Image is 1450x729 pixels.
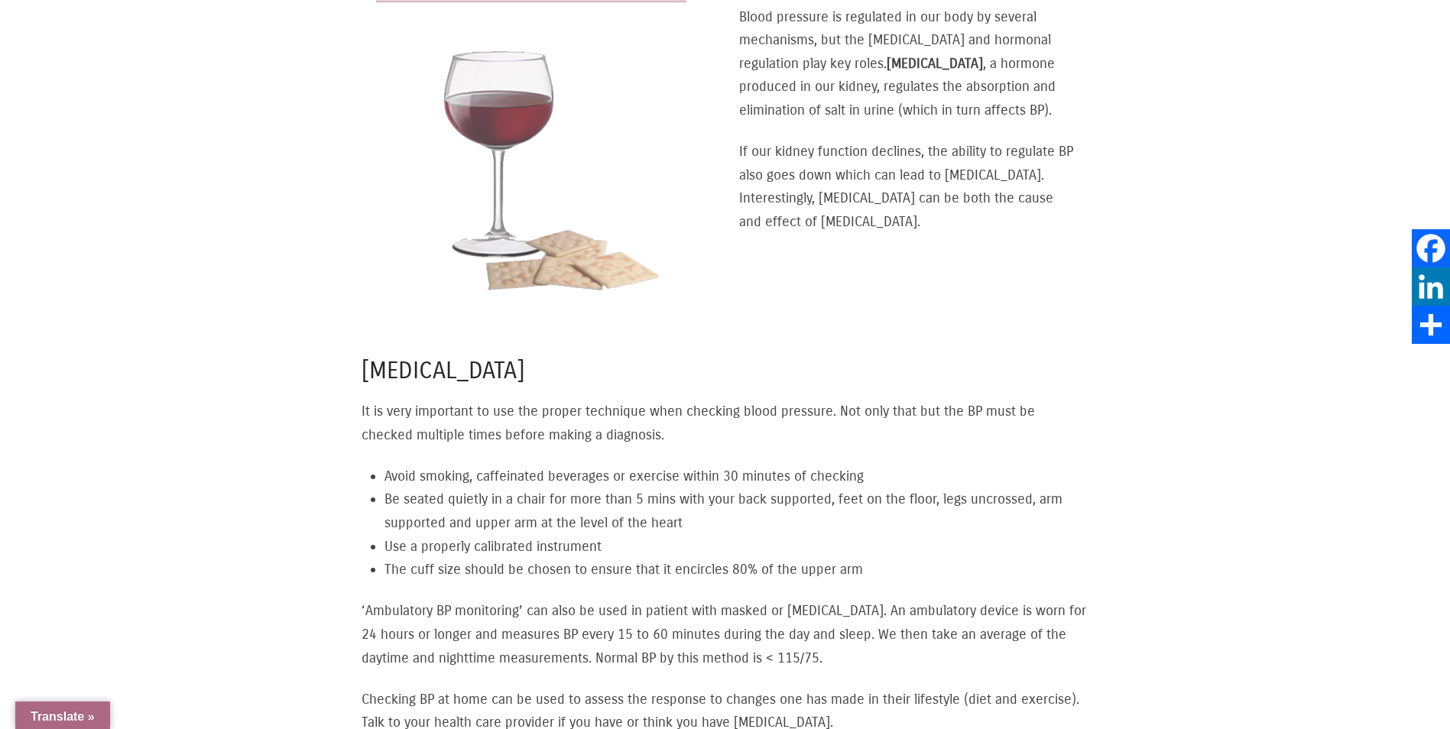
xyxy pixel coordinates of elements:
[362,599,1088,669] p: ‘Ambulatory BP monitoring’ can also be used in patient with masked or [MEDICAL_DATA]. An ambulato...
[362,355,1088,387] h4: [MEDICAL_DATA]
[384,488,1088,534] li: Be seated quietly in a chair for more than 5 mins with your back supported, feet on the floor, le...
[384,558,1088,582] li: The cuff size should be chosen to ensure that it encircles 80% of the upper arm
[739,5,1073,122] p: Blood pressure is regulated in our body by several mechanisms, but the [MEDICAL_DATA] and hormona...
[384,465,1088,488] li: Avoid smoking, caffeinated beverages or exercise within 30 minutes of checking
[1412,229,1450,267] a: Facebook
[384,535,1088,559] li: Use a properly calibrated instrument
[739,140,1073,233] p: If our kidney function declines, the ability to regulate BP also goes down which can lead to [MED...
[31,710,95,723] span: Translate »
[887,55,983,72] strong: [MEDICAL_DATA]
[1412,267,1450,306] a: LinkedIn
[362,400,1088,446] p: It is very important to use the proper technique when checking blood pressure. Not only that but ...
